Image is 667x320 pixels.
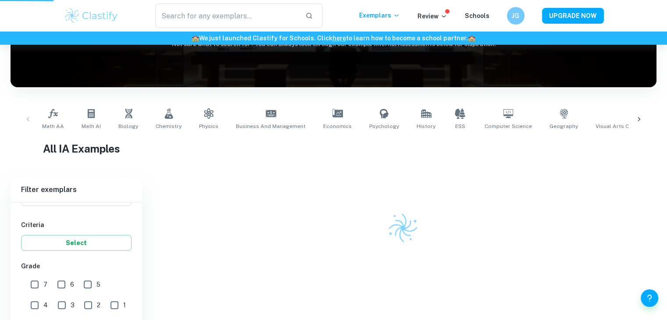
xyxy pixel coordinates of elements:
[510,11,521,21] h6: JG
[21,261,132,271] h6: Grade
[542,8,604,24] button: UPGRADE NOW
[468,35,475,42] span: 🏫
[42,122,64,130] span: Math AA
[11,178,142,202] h6: Filter exemplars
[455,122,465,130] span: ESS
[43,300,48,310] span: 4
[359,11,400,20] p: Exemplars
[2,33,665,43] h6: We just launched Clastify for Schools. Click to learn how to become a school partner.
[123,300,126,310] span: 1
[236,122,306,130] span: Business and Management
[199,122,218,130] span: Physics
[156,122,182,130] span: Chemistry
[64,7,119,25] img: Clastify logo
[417,122,435,130] span: History
[192,35,199,42] span: 🏫
[82,122,101,130] span: Math AI
[369,122,399,130] span: Psychology
[118,122,138,130] span: Biology
[323,122,352,130] span: Economics
[155,4,299,28] input: Search for any exemplars...
[43,280,47,289] span: 7
[549,122,578,130] span: Geography
[97,300,100,310] span: 2
[96,280,100,289] span: 5
[21,220,132,230] h6: Criteria
[485,122,532,130] span: Computer Science
[43,141,624,156] h1: All IA Examples
[332,35,346,42] a: here
[417,11,447,21] p: Review
[641,289,658,307] button: Help and Feedback
[21,235,132,251] button: Select
[465,12,489,19] a: Schools
[70,280,74,289] span: 6
[384,210,421,247] img: Clastify logo
[507,7,524,25] button: JG
[71,300,75,310] span: 3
